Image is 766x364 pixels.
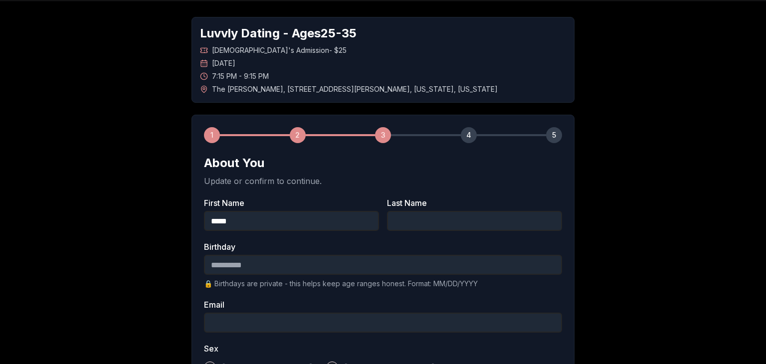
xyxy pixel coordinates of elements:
[204,301,562,309] label: Email
[200,25,566,41] h1: Luvvly Dating - Ages 25 - 35
[375,127,391,143] div: 3
[204,199,379,207] label: First Name
[546,127,562,143] div: 5
[204,279,562,289] p: 🔒 Birthdays are private - this helps keep age ranges honest. Format: MM/DD/YYYY
[212,58,235,68] span: [DATE]
[461,127,477,143] div: 4
[204,345,562,353] label: Sex
[212,71,269,81] span: 7:15 PM - 9:15 PM
[387,199,562,207] label: Last Name
[204,127,220,143] div: 1
[212,45,347,55] span: [DEMOGRAPHIC_DATA]'s Admission - $25
[204,175,562,187] p: Update or confirm to continue.
[204,243,562,251] label: Birthday
[204,155,562,171] h2: About You
[212,84,498,94] span: The [PERSON_NAME] , [STREET_ADDRESS][PERSON_NAME] , [US_STATE] , [US_STATE]
[290,127,306,143] div: 2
